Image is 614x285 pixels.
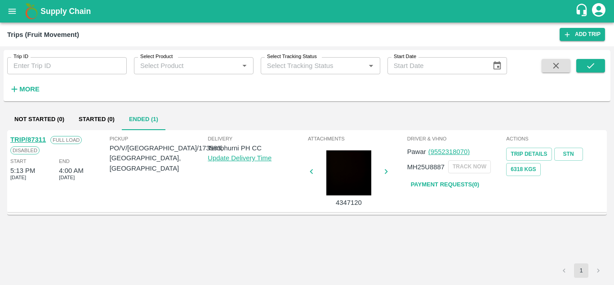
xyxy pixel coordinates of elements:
span: Disabled [10,146,40,154]
div: 4:00 AM [59,166,83,176]
div: account of current user [591,2,607,21]
label: Trip ID [13,53,28,60]
button: Started (0) [71,109,122,130]
span: Actions [506,135,604,143]
button: open drawer [2,1,22,22]
div: customer-support [575,3,591,19]
span: Driver & VHNo [407,135,505,143]
button: Open [365,60,377,72]
span: Start [10,157,26,165]
a: Supply Chain [40,5,575,18]
span: [DATE] [10,173,26,181]
label: Select Tracking Status [267,53,317,60]
input: Start Date [387,57,485,74]
input: Select Tracking Status [263,60,351,72]
a: (9552318070) [428,148,470,155]
span: End [59,157,70,165]
strong: More [19,86,40,93]
a: TRIP/87311 [10,136,46,143]
b: Supply Chain [40,7,91,16]
p: PO/V/[GEOGRAPHIC_DATA]/173583, [GEOGRAPHIC_DATA], [GEOGRAPHIC_DATA] [110,143,223,173]
button: Ended (1) [122,109,165,130]
label: Start Date [394,53,416,60]
p: MH25U8887 [407,162,445,172]
button: Choose date [489,57,506,74]
label: Select Product [140,53,173,60]
span: Attachments [308,135,405,143]
input: Select Product [137,60,236,72]
button: Not Started (0) [7,109,71,130]
button: Open [239,60,250,72]
img: logo [22,2,40,20]
a: Add Trip [560,28,605,41]
a: STN [554,148,583,161]
input: Enter Trip ID [7,57,127,74]
a: Trip Details [506,148,552,161]
span: Delivery [208,135,306,143]
span: Pawar [407,148,426,155]
button: More [7,81,42,97]
nav: pagination navigation [556,263,607,278]
a: Update Delivery Time [208,154,271,162]
a: Payment Requests(0) [407,177,483,193]
span: [DATE] [59,173,75,181]
p: Tembhurni PH CC [208,143,306,153]
button: page 1 [574,263,588,278]
span: Full Load [50,136,82,144]
p: 4347120 [315,198,383,208]
button: 6318 Kgs [506,163,540,176]
div: 5:13 PM [10,166,35,176]
div: Trips (Fruit Movement) [7,29,79,41]
span: Pickup [110,135,223,143]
